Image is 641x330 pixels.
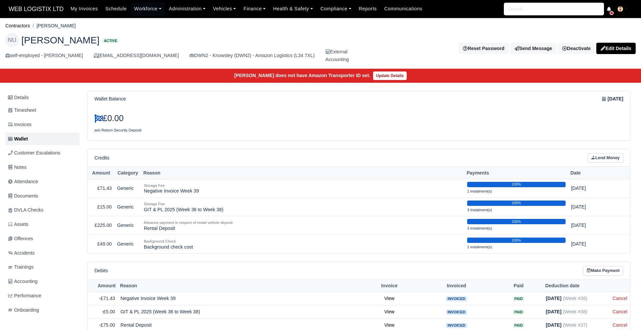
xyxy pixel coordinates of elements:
[8,163,26,171] span: Notes
[118,292,360,305] td: Negative Invoice Week 39
[30,22,76,30] li: [PERSON_NAME]
[5,247,79,260] a: Accidents
[568,167,612,179] th: Date
[467,182,566,187] div: 100%
[5,275,79,288] a: Accounting
[325,48,349,63] div: External Accounting
[419,280,494,292] th: Invoiced
[467,245,492,249] small: 1 instalment(s)
[141,167,464,179] th: Reason
[102,38,119,43] span: Active
[568,235,612,253] td: [DATE]
[102,309,115,314] span: -£5.00
[5,104,79,117] a: Timesheet
[8,206,43,214] span: DVLA Checks
[118,305,360,319] td: GIT & PL 2025 (Week 36 to Week 38)
[118,280,360,292] th: Reason
[5,118,79,131] a: Invoices
[5,175,79,188] a: Attendance
[5,204,79,217] a: DVLA Checks
[102,2,130,15] a: Schedule
[384,309,395,314] a: View
[21,35,99,45] span: [PERSON_NAME]
[141,216,464,235] td: Rental Deposit
[446,310,467,315] span: Invoiced
[583,266,623,276] a: Make Payment
[144,202,165,206] small: Storage Fee
[5,261,79,274] a: Trainings
[467,208,492,212] small: 3 instalment(s)
[613,309,627,314] a: Cancel
[88,198,114,216] td: £15.00
[494,280,543,292] th: Paid
[558,43,595,54] a: Deactivate
[94,113,354,123] h3: £0.00
[209,2,240,15] a: Vehicles
[5,91,79,104] a: Details
[588,153,623,163] a: Lend Money
[467,219,566,224] div: 100%
[5,33,19,47] div: NU
[94,52,179,59] div: [EMAIL_ADDRESS][DOMAIN_NAME]
[94,96,126,102] h6: Wallet Balance
[467,201,566,206] div: 100%
[8,149,60,157] span: Customer Escalations
[563,309,587,314] span: (Week #38)
[504,3,604,15] input: Search...
[568,179,612,198] td: [DATE]
[0,28,641,69] div: Nazim Uddin
[380,2,426,15] a: Communications
[5,289,79,302] a: Performance
[99,296,115,301] span: -£71.43
[5,52,83,59] div: self-employed - [PERSON_NAME]
[5,132,79,145] a: Wallet
[5,232,79,245] a: Offences
[5,23,30,28] a: Contractors
[543,280,610,292] th: Deduction date
[513,323,525,328] span: Paid
[568,198,612,216] td: [DATE]
[446,323,467,328] span: Invoiced
[8,178,38,186] span: Attendance
[546,309,562,314] strong: [DATE]
[5,146,79,159] a: Customer Escalations
[546,296,562,301] strong: [DATE]
[458,43,509,54] button: Reset Password
[5,161,79,174] a: Notes
[467,226,492,230] small: 3 instalment(s)
[568,216,612,235] td: [DATE]
[114,235,141,253] td: Generic
[8,292,41,300] span: Performance
[5,304,79,317] a: Onboarding
[513,296,525,301] span: Paid
[130,2,165,15] a: Workforce
[5,2,67,16] span: WEB LOGISTIX LTD
[8,278,38,285] span: Accounting
[88,179,114,198] td: £71.43
[114,179,141,198] td: Generic
[8,106,36,114] span: Timesheet
[563,296,587,301] span: (Week #38)
[8,235,33,243] span: Offences
[141,235,464,253] td: Background check cost
[546,322,562,328] strong: [DATE]
[190,52,315,59] div: DWN2 - Knowsley (DWN2) - Amazon Logistics (L34 7XL)
[5,190,79,203] a: Documents
[464,167,568,179] th: Payments
[384,296,395,301] a: View
[510,43,557,54] a: Send Message
[467,189,492,193] small: 1 instalment(s)
[67,2,102,15] a: My Invoices
[608,95,623,103] strong: [DATE]
[88,216,114,235] td: £225.00
[513,310,525,315] span: Paid
[88,280,118,292] th: Amount
[114,198,141,216] td: Generic
[114,167,141,179] th: Category
[88,167,114,179] th: Amount
[240,2,270,15] a: Finance
[88,235,114,253] td: £49.00
[384,322,395,328] a: View
[355,2,380,15] a: Reports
